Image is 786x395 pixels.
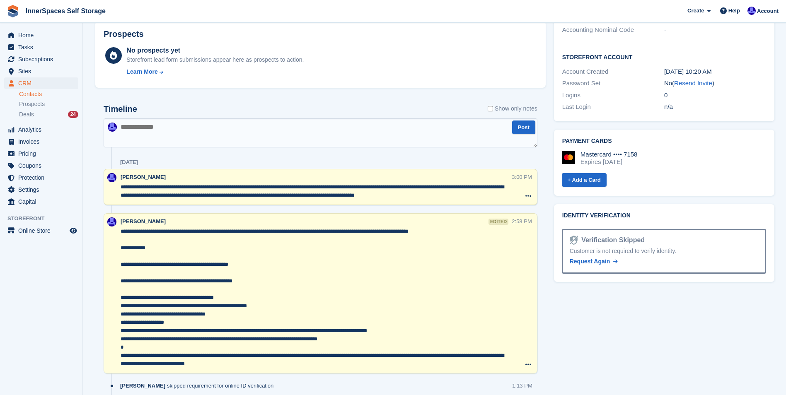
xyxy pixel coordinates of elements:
[664,67,766,77] div: [DATE] 10:20 AM
[4,148,78,159] a: menu
[570,247,758,255] div: Customer is not required to verify identity.
[121,218,166,224] span: [PERSON_NAME]
[562,79,664,88] div: Password Set
[19,90,78,98] a: Contacts
[4,160,78,171] a: menu
[562,67,664,77] div: Account Created
[4,196,78,207] a: menu
[22,4,109,18] a: InnerSpaces Self Storage
[19,111,34,118] span: Deals
[4,77,78,89] a: menu
[562,151,575,164] img: Mastercard Logo
[7,214,82,223] span: Storefront
[18,160,68,171] span: Coupons
[120,382,278,390] div: skipped requirement for online ID verification
[4,41,78,53] a: menu
[562,212,766,219] h2: Identity verification
[512,382,532,390] div: 1:13 PM
[4,172,78,183] a: menu
[562,53,766,61] h2: Storefront Account
[18,196,68,207] span: Capital
[488,104,493,113] input: Show only notes
[121,174,166,180] span: [PERSON_NAME]
[120,159,138,166] div: [DATE]
[570,258,610,265] span: Request Again
[570,236,578,245] img: Identity Verification Ready
[488,104,537,113] label: Show only notes
[18,148,68,159] span: Pricing
[4,65,78,77] a: menu
[512,217,532,225] div: 2:58 PM
[489,219,508,225] div: edited
[562,173,607,187] a: + Add a Card
[120,382,165,390] span: [PERSON_NAME]
[687,7,704,15] span: Create
[512,120,535,134] button: Post
[578,235,645,245] div: Verification Skipped
[126,67,304,76] a: Learn More
[664,79,766,88] div: No
[18,53,68,65] span: Subscriptions
[757,7,779,15] span: Account
[562,102,664,112] div: Last Login
[4,124,78,135] a: menu
[4,136,78,147] a: menu
[562,91,664,100] div: Logins
[580,158,638,166] div: Expires [DATE]
[728,7,740,15] span: Help
[672,79,714,87] span: ( )
[4,184,78,195] a: menu
[580,151,638,158] div: Mastercard •••• 7158
[4,29,78,41] a: menu
[19,100,78,108] a: Prospects
[562,138,766,145] h2: Payment cards
[19,100,45,108] span: Prospects
[104,104,137,114] h2: Timeline
[747,7,756,15] img: Russell Harding
[108,123,117,132] img: Russell Harding
[4,53,78,65] a: menu
[19,110,78,119] a: Deals 24
[126,55,304,64] div: Storefront lead form submissions appear here as prospects to action.
[7,5,19,17] img: stora-icon-8386f47178a22dfd0bd8f6a31ec36ba5ce8667c1dd55bd0f319d3a0aa187defe.svg
[104,29,144,39] h2: Prospects
[18,77,68,89] span: CRM
[18,124,68,135] span: Analytics
[570,257,618,266] a: Request Again
[107,173,116,182] img: Russell Harding
[68,226,78,236] a: Preview store
[674,79,712,87] a: Resend Invite
[562,25,664,35] div: Accounting Nominal Code
[18,172,68,183] span: Protection
[18,29,68,41] span: Home
[18,41,68,53] span: Tasks
[126,67,157,76] div: Learn More
[18,225,68,236] span: Online Store
[664,25,766,35] div: -
[664,91,766,100] div: 0
[18,184,68,195] span: Settings
[126,46,304,55] div: No prospects yet
[68,111,78,118] div: 24
[18,136,68,147] span: Invoices
[512,173,532,181] div: 3:00 PM
[107,217,116,226] img: Russell Harding
[18,65,68,77] span: Sites
[4,225,78,236] a: menu
[664,102,766,112] div: n/a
